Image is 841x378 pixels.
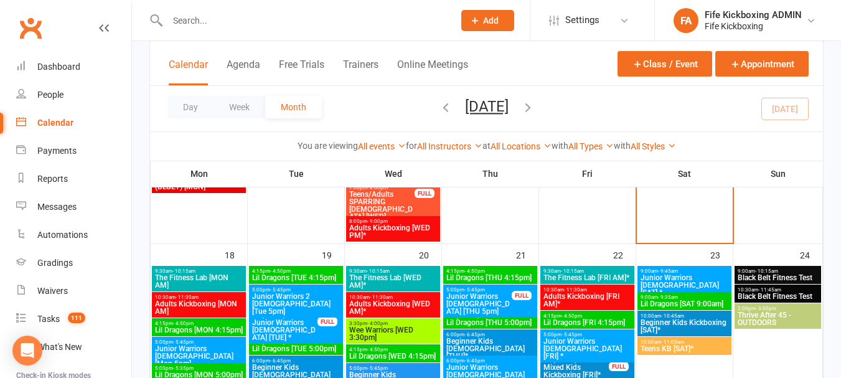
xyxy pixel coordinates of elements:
span: 10:00am [640,313,729,319]
div: Messages [37,202,77,212]
span: 5:00pm [154,339,243,345]
span: - 9:00pm [367,219,388,224]
div: 24 [800,244,822,265]
div: Fife Kickboxing ADMIN [705,9,802,21]
span: Junior Warriors [DEMOGRAPHIC_DATA] [THU 5pm] [446,293,512,315]
th: Thu [442,161,539,187]
span: Teens/Adults SPARRING [DEMOGRAPHIC_DATA] [WED] [349,191,415,220]
button: Free Trials [279,59,324,85]
div: Reports [37,174,68,184]
div: People [37,90,63,100]
th: Wed [345,161,442,187]
span: 4:15pm [446,268,535,274]
span: Lil Dragons [THU 4:15pm] [446,274,535,281]
div: 18 [225,244,247,265]
span: 10:30am [154,295,243,300]
span: 5:00pm [349,366,438,371]
span: - 8:00pm [367,185,388,191]
span: Settings [565,6,599,34]
span: - 5:45pm [367,366,388,371]
div: FULL [317,317,337,326]
div: 20 [419,244,441,265]
span: 9:00am [737,268,819,274]
a: Reports [16,165,131,193]
div: 22 [613,244,636,265]
span: - 4:50pm [367,347,388,352]
strong: You are viewing [298,141,358,151]
span: Beginner Kids Kickboxing [SAT]* [640,319,729,334]
span: - 5:45pm [561,332,582,338]
a: Payments [16,137,131,165]
div: FA [674,8,698,33]
span: - 5:45pm [173,339,194,345]
span: 10:00am [640,339,729,345]
span: Adults Kickboxing [WED AM]* [349,300,438,315]
div: Fife Kickboxing [705,21,802,32]
input: Search... [164,12,445,29]
span: Wee Warriors [WED 3:30pm] [349,326,438,341]
span: - 10:15am [367,268,390,274]
th: Sat [636,161,733,187]
span: - 11:30am [564,287,587,293]
a: Gradings [16,249,131,277]
span: 4:15pm [349,347,438,352]
div: Calendar [37,118,73,128]
strong: with [552,141,568,151]
span: - 6:45pm [464,358,485,364]
button: Trainers [343,59,378,85]
span: 2:00pm [737,306,819,311]
button: Day [167,96,214,118]
div: 21 [516,244,538,265]
span: - 11:30am [176,295,199,300]
span: - 11:45am [758,287,781,293]
span: - 6:45pm [464,332,485,338]
span: 6:00pm [251,358,341,364]
span: - 11:30am [370,295,393,300]
div: FULL [512,291,532,300]
span: - 10:15am [172,268,195,274]
th: Mon [151,161,248,187]
span: 5:00pm [543,332,632,338]
span: Lil Dragons [TUE 5:00pm] [251,345,341,352]
span: 4:15pm [251,268,341,274]
div: Payments [37,146,77,156]
span: Junior Warriors [DEMOGRAPHIC_DATA] [FRI] * [543,338,632,360]
button: Calendar [169,59,208,85]
span: 10:30am [349,295,438,300]
span: Add [483,16,499,26]
span: Lil Dragons [WED 4:15pm] [349,352,438,360]
span: - 11:00am [661,339,684,345]
a: Automations [16,221,131,249]
a: What's New [16,333,131,361]
th: Sun [733,161,823,187]
span: - 5:45pm [270,287,291,293]
span: Teens KB [SAT]* [640,345,729,352]
strong: at [482,141,491,151]
span: Junior Warriors [DEMOGRAPHIC_DATA] [Mon 5pm] [154,345,243,367]
a: All Types [568,141,614,151]
div: 19 [322,244,344,265]
span: Junior Warriors [DEMOGRAPHIC_DATA] [SAT] * [640,274,729,296]
span: Junior Warriors [DEMOGRAPHIC_DATA] [TUE] * [251,319,318,341]
span: Black Belt Fitness Test [737,293,819,300]
span: - 9:35am [658,295,678,300]
span: 9:00am [640,295,729,300]
button: Week [214,96,265,118]
span: 9:00am [640,268,729,274]
div: FULL [609,362,629,371]
span: - 10:45am [661,313,684,319]
span: 4:15pm [154,321,243,326]
a: Tasks 111 [16,305,131,333]
span: - 9:45am [658,268,678,274]
a: People [16,81,131,109]
button: [DATE] [465,98,509,115]
span: Teens/Adults Kickboxing (BLUE+) [MON] [154,176,243,191]
span: Adults Kickboxing [FRI AM]* [543,293,632,308]
span: 6:00pm [446,358,535,364]
strong: for [406,141,417,151]
span: Thrive After 45 - OUTDOORS [737,311,819,326]
span: 7:00pm [349,185,415,191]
span: Lil Dragons [MON 4:15pm] [154,326,243,334]
button: Agenda [227,59,260,85]
span: Adults Kickboxing [MON AM] [154,300,243,315]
